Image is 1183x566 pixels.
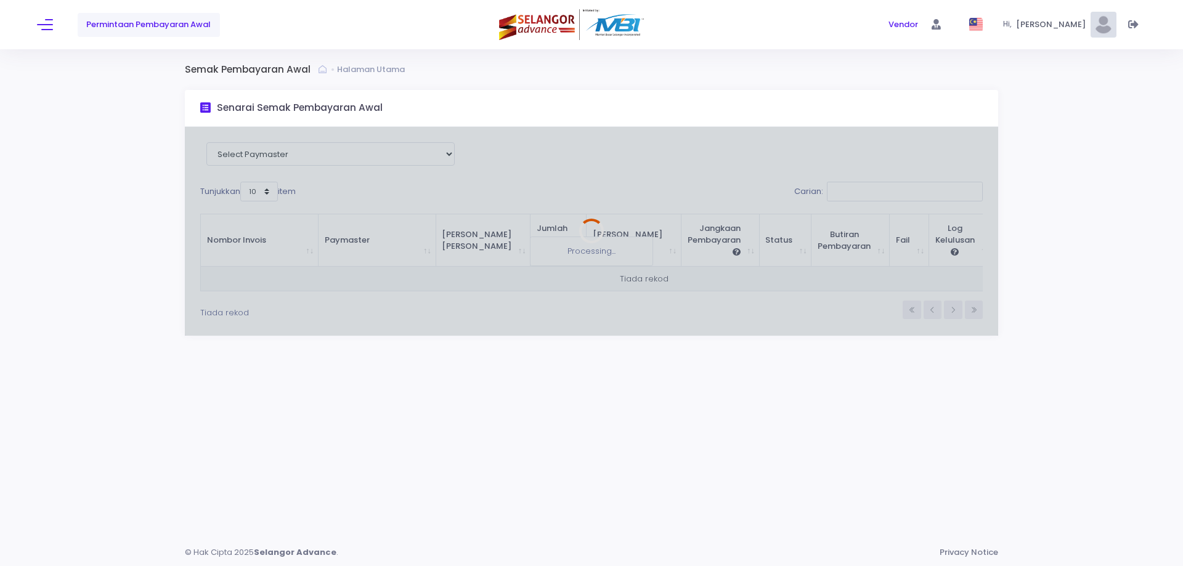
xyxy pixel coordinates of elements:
[78,13,220,37] a: Permintaan Pembayaran Awal
[185,546,348,559] div: © Hak Cipta 2025 .
[940,546,998,559] a: Privacy Notice
[1091,12,1116,38] img: Pic
[1016,18,1090,31] span: [PERSON_NAME]
[254,546,336,559] strong: Selangor Advance
[185,64,319,76] h3: Semak Pembayaran Awal
[86,18,211,31] span: Permintaan Pembayaran Awal
[1003,19,1016,30] span: Hi,
[499,9,647,40] img: Logo
[888,18,918,31] span: Vendor
[337,63,408,76] a: Halaman Utama
[217,102,383,114] h3: Senarai Semak Pembayaran Awal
